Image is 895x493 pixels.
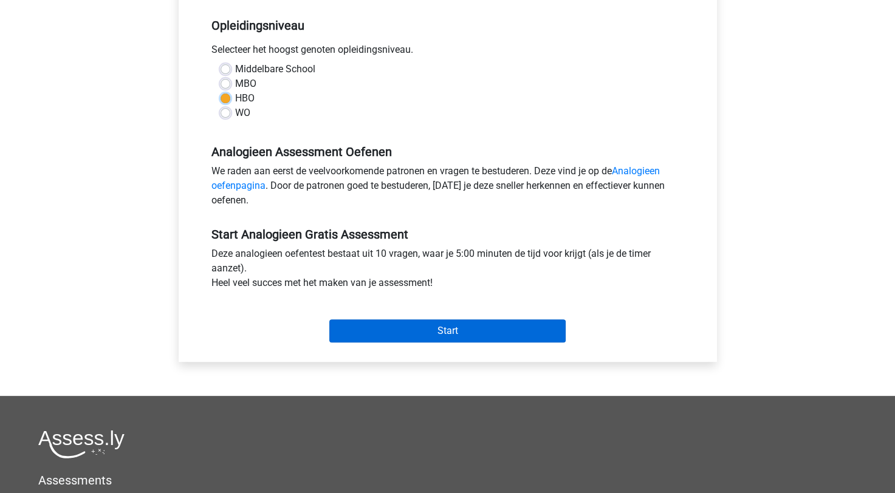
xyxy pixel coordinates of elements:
[235,76,256,91] label: MBO
[202,164,693,212] div: We raden aan eerst de veelvoorkomende patronen en vragen te bestuderen. Deze vind je op de . Door...
[211,144,684,159] h5: Analogieen Assessment Oefenen
[211,13,684,38] h5: Opleidingsniveau
[211,227,684,242] h5: Start Analogieen Gratis Assessment
[235,106,250,120] label: WO
[235,91,255,106] label: HBO
[202,246,693,295] div: Deze analogieen oefentest bestaat uit 10 vragen, waar je 5:00 minuten de tijd voor krijgt (als je...
[235,62,315,76] label: Middelbare School
[38,430,125,458] img: Assessly logo
[329,319,566,342] input: Start
[38,473,857,488] h5: Assessments
[202,42,693,62] div: Selecteer het hoogst genoten opleidingsniveau.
